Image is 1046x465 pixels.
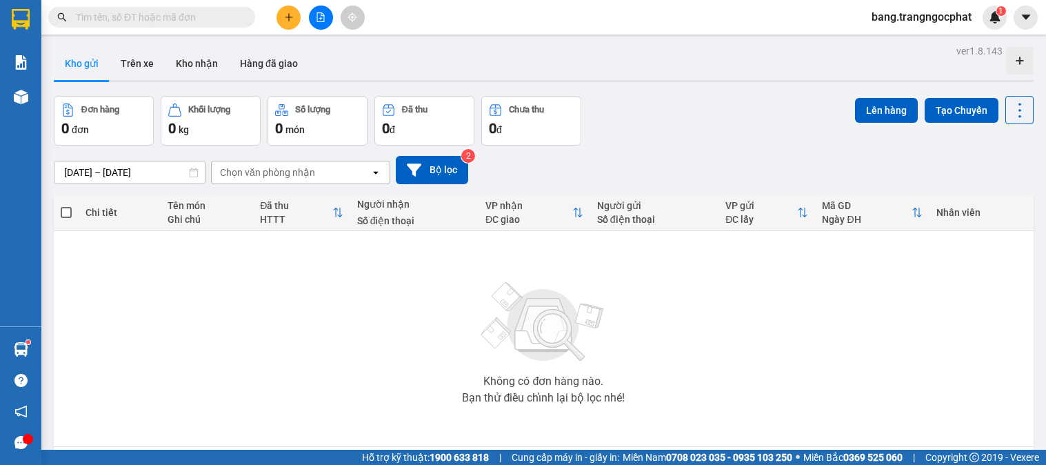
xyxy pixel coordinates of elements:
[14,405,28,418] span: notification
[253,195,350,231] th: Toggle SortBy
[396,156,468,184] button: Bộ lọc
[161,96,261,146] button: Khối lượng0kg
[996,6,1006,16] sup: 1
[474,274,612,370] img: svg+xml;base64,PHN2ZyBjbGFzcz0ibGlzdC1wbHVnX19zdmciIHhtbG5zPSJodHRwOi8vd3d3LnczLm9yZy8yMDAwL3N2Zy...
[309,6,333,30] button: file-add
[822,214,912,225] div: Ngày ĐH
[12,9,30,30] img: logo-vxr
[14,90,28,104] img: warehouse-icon
[81,105,119,115] div: Đơn hàng
[512,450,619,465] span: Cung cấp máy in - giấy in:
[168,200,247,211] div: Tên món
[485,200,572,211] div: VP nhận
[14,436,28,449] span: message
[370,167,381,178] svg: open
[61,120,69,137] span: 0
[165,47,229,80] button: Kho nhận
[597,200,712,211] div: Người gửi
[54,47,110,80] button: Kho gửi
[14,342,28,357] img: warehouse-icon
[822,200,912,211] div: Mã GD
[855,98,918,123] button: Lên hàng
[489,120,496,137] span: 0
[260,200,332,211] div: Đã thu
[430,452,489,463] strong: 1900 633 818
[357,199,472,210] div: Người nhận
[229,47,309,80] button: Hàng đã giao
[496,124,502,135] span: đ
[402,105,428,115] div: Đã thu
[1014,6,1038,30] button: caret-down
[14,374,28,387] span: question-circle
[843,452,903,463] strong: 0369 525 060
[362,450,489,465] span: Hỗ trợ kỹ thuật:
[374,96,474,146] button: Đã thu0đ
[803,450,903,465] span: Miền Bắc
[57,12,67,22] span: search
[718,195,815,231] th: Toggle SortBy
[462,393,625,404] div: Bạn thử điều chỉnh lại bộ lọc nhé!
[72,124,89,135] span: đơn
[725,200,797,211] div: VP gửi
[168,214,247,225] div: Ghi chú
[188,105,230,115] div: Khối lượng
[461,149,475,163] sup: 2
[390,124,395,135] span: đ
[485,214,572,225] div: ĐC giao
[597,214,712,225] div: Số điện thoại
[483,376,603,387] div: Không có đơn hàng nào.
[936,207,1027,218] div: Nhân viên
[295,105,330,115] div: Số lượng
[998,6,1003,16] span: 1
[357,215,472,226] div: Số điện thoại
[14,55,28,70] img: solution-icon
[168,120,176,137] span: 0
[796,455,800,460] span: ⚪️
[276,6,301,30] button: plus
[989,11,1001,23] img: icon-new-feature
[179,124,189,135] span: kg
[499,450,501,465] span: |
[479,195,590,231] th: Toggle SortBy
[260,214,332,225] div: HTTT
[666,452,792,463] strong: 0708 023 035 - 0935 103 250
[969,453,979,462] span: copyright
[268,96,368,146] button: Số lượng0món
[913,450,915,465] span: |
[1020,11,1032,23] span: caret-down
[861,8,983,26] span: bang.trangngocphat
[26,340,30,344] sup: 1
[956,43,1003,59] div: ver 1.8.143
[284,12,294,22] span: plus
[285,124,305,135] span: món
[275,120,283,137] span: 0
[76,10,239,25] input: Tìm tên, số ĐT hoặc mã đơn
[54,161,205,184] input: Select a date range.
[341,6,365,30] button: aim
[815,195,929,231] th: Toggle SortBy
[54,96,154,146] button: Đơn hàng0đơn
[110,47,165,80] button: Trên xe
[348,12,357,22] span: aim
[623,450,792,465] span: Miền Nam
[725,214,797,225] div: ĐC lấy
[220,166,315,179] div: Chọn văn phòng nhận
[86,207,154,218] div: Chi tiết
[1006,47,1034,75] div: Tạo kho hàng mới
[509,105,544,115] div: Chưa thu
[925,98,998,123] button: Tạo Chuyến
[316,12,325,22] span: file-add
[481,96,581,146] button: Chưa thu0đ
[382,120,390,137] span: 0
